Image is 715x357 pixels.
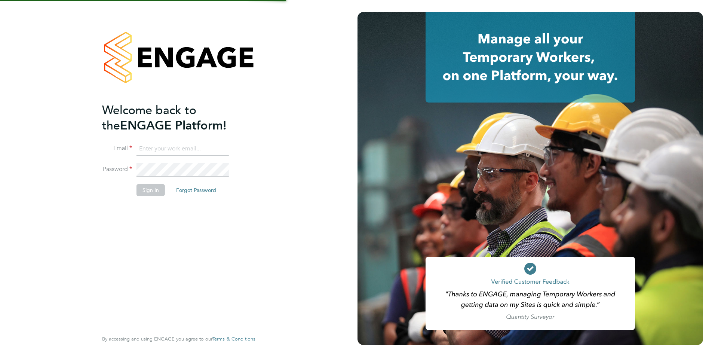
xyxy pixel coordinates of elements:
span: Welcome back to the [102,103,196,133]
a: Terms & Conditions [212,336,255,342]
span: Terms & Conditions [212,336,255,342]
label: Email [102,144,132,152]
input: Enter your work email... [136,142,229,156]
span: By accessing and using ENGAGE you agree to our [102,336,255,342]
button: Forgot Password [170,184,222,196]
button: Sign In [136,184,165,196]
label: Password [102,165,132,173]
h2: ENGAGE Platform! [102,103,248,133]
